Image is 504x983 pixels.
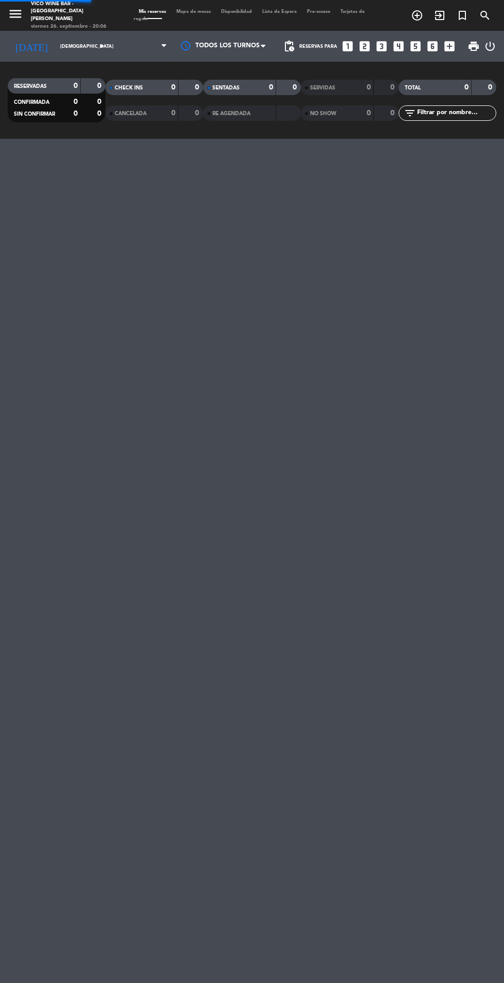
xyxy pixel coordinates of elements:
[97,82,103,89] strong: 0
[269,84,273,91] strong: 0
[74,110,78,117] strong: 0
[74,98,78,105] strong: 0
[416,107,496,119] input: Filtrar por nombre...
[195,84,201,91] strong: 0
[14,100,49,105] span: CONFIRMADA
[14,84,47,89] span: RESERVADAS
[8,6,23,22] i: menu
[464,84,469,91] strong: 0
[74,82,78,89] strong: 0
[310,111,336,116] span: NO SHOW
[97,98,103,105] strong: 0
[405,85,421,90] span: TOTAL
[31,23,118,31] div: viernes 26. septiembre - 20:06
[358,40,371,53] i: looks_two
[171,110,175,117] strong: 0
[484,31,496,62] div: LOG OUT
[134,9,171,14] span: Mis reservas
[171,84,175,91] strong: 0
[302,9,335,14] span: Pre-acceso
[195,110,201,117] strong: 0
[212,85,240,90] span: SENTADAS
[96,40,108,52] i: arrow_drop_down
[484,40,496,52] i: power_settings_new
[390,110,397,117] strong: 0
[426,40,439,53] i: looks_6
[392,40,405,53] i: looks_4
[367,84,371,91] strong: 0
[456,9,469,22] i: turned_in_not
[479,9,491,22] i: search
[293,84,299,91] strong: 0
[367,110,371,117] strong: 0
[404,107,416,119] i: filter_list
[434,9,446,22] i: exit_to_app
[14,112,55,117] span: SIN CONFIRMAR
[115,111,147,116] span: CANCELADA
[299,44,337,49] span: Reservas para
[390,84,397,91] strong: 0
[8,36,55,57] i: [DATE]
[283,40,295,52] span: pending_actions
[341,40,354,53] i: looks_one
[8,6,23,24] button: menu
[97,110,103,117] strong: 0
[375,40,388,53] i: looks_3
[467,40,480,52] span: print
[171,9,216,14] span: Mapa de mesas
[488,84,494,91] strong: 0
[443,40,456,53] i: add_box
[411,9,423,22] i: add_circle_outline
[257,9,302,14] span: Lista de Espera
[212,111,250,116] span: RE AGENDADA
[310,85,335,90] span: SERVIDAS
[115,85,143,90] span: CHECK INS
[409,40,422,53] i: looks_5
[31,1,118,23] div: Vico Wine Bar - [GEOGRAPHIC_DATA][PERSON_NAME]
[216,9,257,14] span: Disponibilidad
